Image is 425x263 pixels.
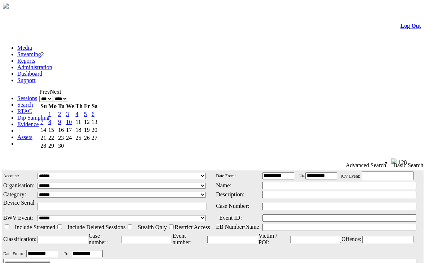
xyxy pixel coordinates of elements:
[92,103,98,109] span: Saturday
[17,77,36,83] a: Support
[17,108,32,114] a: RTAC
[394,162,424,169] span: Basic Search
[66,127,72,133] span: 17
[89,233,108,245] span: Case number:
[48,135,54,141] span: 22
[92,127,97,133] span: 20
[41,51,44,57] span: 2
[63,250,70,258] td: To:
[216,171,261,180] td: Date From:
[398,159,407,165] span: 128
[67,224,125,230] span: Include Deleted Sessions
[39,89,50,95] a: Prev
[58,135,64,141] span: 23
[84,103,90,109] span: Friday
[17,64,52,70] a: Administration
[391,159,397,164] img: bell25.png
[216,224,259,230] span: EB Number/Name
[66,135,72,141] span: 24
[17,121,39,127] a: Evidence
[53,96,68,102] select: Select year
[3,236,36,242] span: Classification:
[219,215,242,221] span: Event ID:
[40,103,47,109] span: Sunday
[15,224,55,230] span: Include Streamed
[3,3,9,9] img: arrow-3.png
[48,143,54,149] span: 29
[66,111,69,117] a: 3
[48,127,54,133] span: 15
[17,95,37,101] a: Sessions
[92,135,97,141] span: 27
[40,127,46,133] span: 14
[66,119,72,125] a: 10
[167,223,211,231] td: Restrict Access
[300,171,339,180] td: To:
[76,103,83,109] span: Thursday
[40,143,46,149] span: 28
[84,111,87,117] a: 5
[400,23,421,29] a: Log Out
[40,119,43,125] a: 7
[92,111,94,117] a: 6
[40,135,46,141] span: 21
[39,96,53,102] select: Select month
[216,182,231,188] span: Name:
[285,159,377,164] span: Welcome, System Administrator (Administrator)
[48,111,51,117] a: 1
[258,233,277,245] span: Victim / POI:
[216,203,249,209] span: Case Number:
[76,127,81,133] span: 18
[76,119,81,125] span: 11
[138,224,167,230] span: Stealth Only
[58,103,65,109] span: Tuesday
[17,45,32,51] a: Media
[76,111,79,117] a: 4
[76,135,81,141] span: 25
[216,191,244,197] span: Description:
[17,58,35,64] a: Reports
[58,119,61,125] a: 9
[84,127,90,133] span: 19
[84,119,90,125] span: 12
[17,134,32,140] a: Assets
[341,174,360,179] span: ICV Event:
[58,111,61,117] a: 2
[48,103,57,109] span: Monday
[84,135,90,141] span: 26
[3,171,36,180] td: Account:
[66,103,74,109] span: Wednesday
[3,214,36,222] td: BWV Event:
[3,250,25,258] td: Date From:
[50,89,61,95] a: Next
[92,119,97,125] span: 13
[17,51,41,57] a: Streaming
[3,200,35,212] span: Device Serial :
[58,127,64,133] span: 16
[173,233,192,245] span: Event number:
[17,102,33,108] a: Search
[3,182,35,188] span: Organisation:
[48,119,51,125] a: 8
[58,143,64,149] span: 30
[17,115,49,121] a: Dip Sampling
[341,236,362,242] span: Offence:
[17,71,42,77] a: Dashboard
[3,190,36,199] td: Category:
